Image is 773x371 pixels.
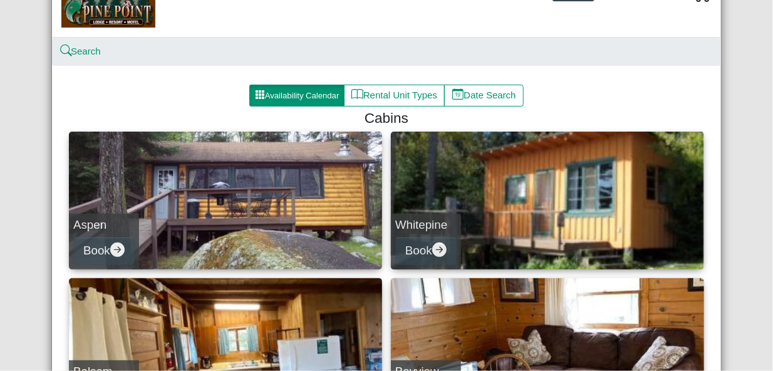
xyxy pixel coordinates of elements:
[73,237,135,265] button: Bookarrow right circle fill
[73,218,135,233] h5: Aspen
[249,85,345,107] button: grid3x3 gap fillAvailability Calendar
[344,85,445,107] button: bookRental Unit Types
[452,88,464,100] svg: calendar date
[432,243,447,257] svg: arrow right circle fill
[395,218,457,233] h5: Whitepine
[351,88,363,100] svg: book
[444,85,524,107] button: calendar dateDate Search
[110,243,125,257] svg: arrow right circle fill
[61,46,101,56] a: searchSearch
[395,237,457,265] button: Bookarrow right circle fill
[255,90,265,100] svg: grid3x3 gap fill
[74,110,699,127] h4: Cabins
[61,46,71,56] svg: search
